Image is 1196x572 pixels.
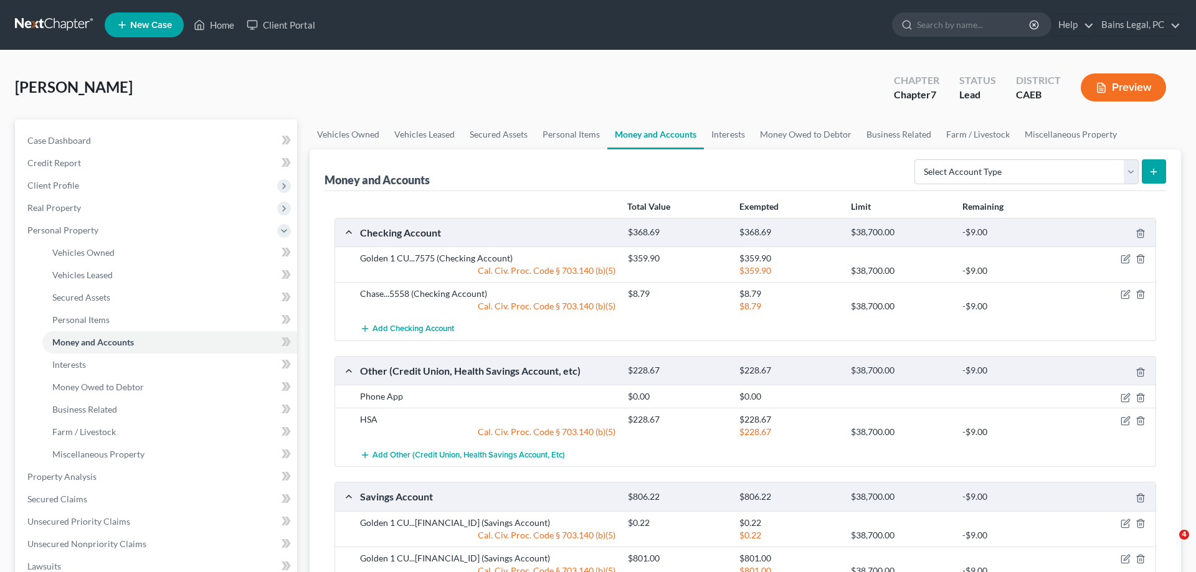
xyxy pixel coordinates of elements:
[956,529,1068,542] div: -$9.00
[354,426,622,438] div: Cal. Civ. Proc. Code § 703.140 (b)(5)
[959,73,996,88] div: Status
[622,491,733,503] div: $806.22
[733,300,845,312] div: $8.79
[1016,88,1061,102] div: CAEB
[733,413,845,426] div: $228.67
[27,516,130,527] span: Unsecured Priority Claims
[42,241,297,264] a: Vehicles Owned
[956,491,1068,503] div: -$9.00
[704,120,752,149] a: Interests
[42,264,297,286] a: Vehicles Leased
[42,443,297,466] a: Miscellaneous Property
[851,201,871,212] strong: Limit
[845,365,956,377] div: $38,700.00
[52,314,110,325] span: Personal Items
[27,225,98,235] span: Personal Property
[354,552,622,565] div: Golden 1 CU...[FINANCIAL_ID] (Savings Account)
[752,120,859,149] a: Money Owed to Debtor
[27,494,87,504] span: Secured Claims
[354,300,622,312] div: Cal. Civ. Proc. Code § 703.140 (b)(5)
[354,265,622,277] div: Cal. Civ. Proc. Code § 703.140 (b)(5)
[462,120,535,149] a: Secured Assets
[52,426,116,437] span: Farm / Livestock
[1017,120,1124,149] a: Miscellaneous Property
[27,180,79,190] span: Client Profile
[52,337,134,347] span: Money and Accounts
[52,292,110,302] span: Secured Assets
[622,252,733,265] div: $359.90
[959,88,996,102] div: Lead
[917,13,1031,36] input: Search by name...
[1052,14,1094,36] a: Help
[17,533,297,555] a: Unsecured Nonpriority Claims
[27,135,91,146] span: Case Dashboard
[733,390,845,403] div: $0.00
[845,491,956,503] div: $38,700.00
[733,252,845,265] div: $359.90
[733,265,845,277] div: $359.90
[845,426,956,438] div: $38,700.00
[733,529,845,542] div: $0.22
[733,517,845,529] div: $0.22
[42,309,297,331] a: Personal Items
[42,331,297,354] a: Money and Accounts
[956,265,1068,277] div: -$9.00
[354,517,622,529] div: Golden 1 CU...[FINANCIAL_ID] (Savings Account)
[354,288,622,300] div: Chase...5558 (Checking Account)
[354,413,622,426] div: HSA
[52,449,145,459] span: Miscellaneous Property
[845,227,956,238] div: $38,700.00
[17,510,297,533] a: Unsecured Priority Claims
[354,226,622,239] div: Checking Account
[387,120,462,149] a: Vehicles Leased
[187,14,240,36] a: Home
[1154,530,1184,560] iframe: Intercom live chat
[42,376,297,398] a: Money Owed to Debtor
[373,450,565,460] span: Add Other (Credit Union, Health Savings Account, etc)
[240,14,321,36] a: Client Portal
[52,404,117,415] span: Business Related
[1081,73,1166,101] button: Preview
[1179,530,1189,540] span: 4
[354,390,622,403] div: Phone App
[845,529,956,542] div: $38,700.00
[845,265,956,277] div: $38,700.00
[42,421,297,443] a: Farm / Livestock
[17,129,297,152] a: Case Dashboard
[739,201,779,212] strong: Exempted
[42,398,297,421] a: Business Related
[310,120,387,149] a: Vehicles Owned
[27,538,146,549] span: Unsecured Nonpriority Claims
[622,227,733,238] div: $368.69
[52,247,115,258] span: Vehicles Owned
[42,286,297,309] a: Secured Assets
[354,529,622,542] div: Cal. Civ. Proc. Code § 703.140 (b)(5)
[52,382,144,392] span: Money Owed to Debtor
[733,426,845,438] div: $228.67
[52,359,86,370] span: Interests
[956,300,1068,312] div: -$9.00
[622,390,733,403] div: $0.00
[733,491,845,503] div: $806.22
[622,288,733,300] div: $8.79
[733,288,845,300] div: $8.79
[535,120,607,149] a: Personal Items
[27,561,61,571] span: Lawsuits
[17,152,297,174] a: Credit Report
[360,443,565,466] button: Add Other (Credit Union, Health Savings Account, etc)
[17,466,297,488] a: Property Analysis
[354,364,622,377] div: Other (Credit Union, Health Savings Account, etc)
[894,88,939,102] div: Chapter
[27,471,97,482] span: Property Analysis
[354,490,622,503] div: Savings Account
[130,21,172,30] span: New Case
[859,120,939,149] a: Business Related
[622,517,733,529] div: $0.22
[733,227,845,238] div: $368.69
[962,201,1004,212] strong: Remaining
[52,270,113,280] span: Vehicles Leased
[27,157,81,168] span: Credit Report
[325,172,430,187] div: Money and Accounts
[733,365,845,377] div: $228.67
[27,202,81,213] span: Real Property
